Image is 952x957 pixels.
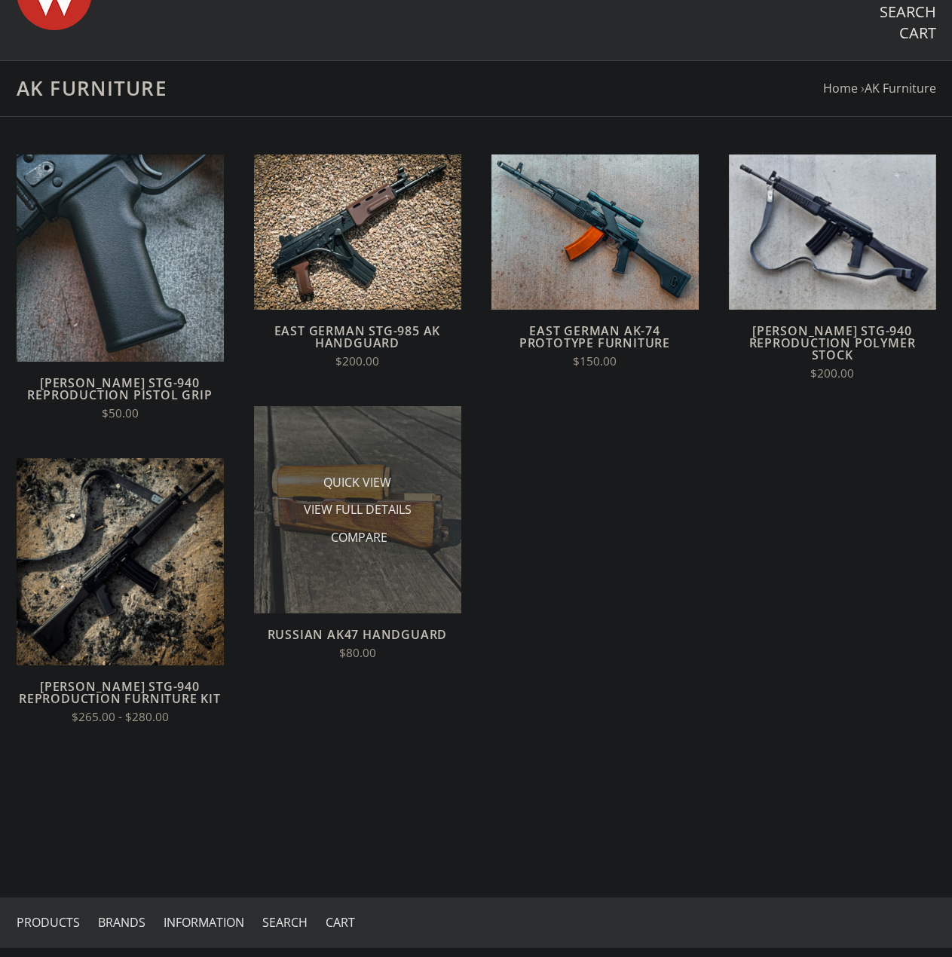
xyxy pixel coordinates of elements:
h1: AK Furniture [17,76,936,101]
img: East German AK-74 Prototype Furniture [491,154,699,310]
span: $50.00 [102,405,139,421]
span: $200.00 [810,365,854,381]
span: $150.00 [573,353,617,369]
span: Quick View [323,474,391,493]
a: [PERSON_NAME] STG-940 Reproduction Furniture Kit [19,678,221,707]
span: View Full Details [304,501,412,520]
a: Russian AK47 Handguard [268,626,448,643]
a: Products [17,914,80,931]
span: $80.00 [339,645,376,661]
a: Information [164,914,244,931]
a: View Full Details [304,501,412,518]
span: $265.00 - $280.00 [72,709,169,725]
a: [PERSON_NAME] STG-940 Reproduction Pistol Grip [27,375,212,403]
img: East German STG-985 AK Handguard [254,154,461,310]
a: Cart [326,914,355,931]
a: Search [262,914,308,931]
img: Wieger STG-940 Reproduction Furniture Kit [17,458,224,665]
li: › [861,78,936,99]
a: Brands [98,914,145,931]
a: East German STG-985 AK Handguard [274,323,441,351]
a: AK Furniture [865,80,936,96]
a: Cart [899,23,936,43]
img: Russian AK47 Handguard [254,406,461,613]
span: $200.00 [335,353,379,369]
a: [PERSON_NAME] STG-940 Reproduction Polymer Stock [749,323,916,363]
span: Compare [331,529,387,548]
a: East German AK-74 Prototype Furniture [519,323,670,351]
img: Wieger STG-940 Reproduction Pistol Grip [17,154,224,362]
a: Search [880,2,936,22]
img: Wieger STG-940 Reproduction Polymer Stock [729,154,936,310]
a: Home [823,80,858,96]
